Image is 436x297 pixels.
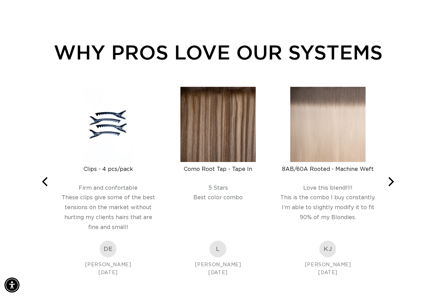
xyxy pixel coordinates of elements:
[279,269,377,276] div: [DATE]
[180,87,256,162] img: Como Root Tap - Tape In
[279,261,377,269] div: [PERSON_NAME]
[59,160,158,173] a: Clips - 4 pcs/pack
[210,241,227,257] div: L
[4,278,20,293] div: Accessibility Menu
[100,241,117,257] img: Delaney E. R. Profile Picture
[169,193,268,241] div: Best color combo
[59,193,158,241] div: These clips give some of the best tensions on the market without hurting my clients hairs that ar...
[169,269,268,276] div: [DATE]
[59,185,158,191] div: Firm and confortable
[290,87,366,162] img: 8AB/60A Rooted - Machine Weft
[169,166,268,173] div: Como Root Tap - Tape In
[383,174,398,189] button: Next
[59,269,158,276] div: [DATE]
[169,185,268,191] div: 5 Stars
[210,241,227,257] img: Lisa Profile Picture
[279,166,377,173] div: 8AB/60A Rooted - Machine Weft
[38,174,53,189] button: Previous
[279,193,377,241] div: This is the combo I buy constantly. I’m able to slightly modify it to fit 90% of my Blondies.
[83,87,133,162] img: Clips - 4 pcs/pack
[59,166,158,173] div: Clips - 4 pcs/pack
[320,241,336,257] div: KJ
[279,185,377,191] div: Love this blend!!!!
[169,261,268,269] div: [PERSON_NAME]
[320,241,336,257] img: Kim J. Profile Picture
[59,261,158,269] div: [PERSON_NAME]
[100,241,117,257] div: DE
[402,264,436,297] iframe: Chat Widget
[38,37,398,67] div: WHY PROS LOVE OUR SYSTEMS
